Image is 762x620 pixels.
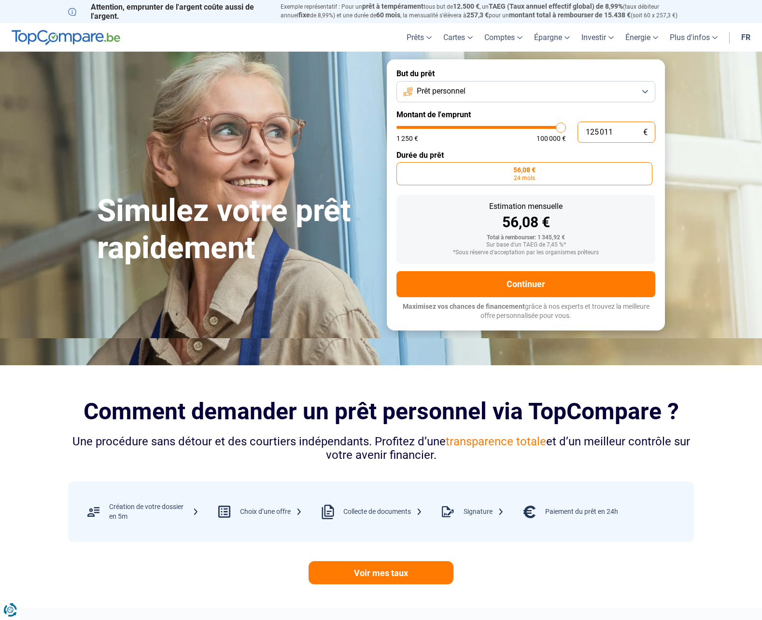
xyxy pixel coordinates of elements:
div: Paiement du prêt en 24h [545,507,618,517]
div: Total à rembourser: 1 345,92 € [404,234,648,241]
div: Signature [464,507,504,517]
button: Continuer [396,271,655,297]
span: prêt à tempérament [362,2,423,10]
div: Sur base d'un TAEG de 7,45 %* [404,242,648,248]
a: fr [735,23,756,52]
div: Création de votre dossier en 5m [109,502,199,521]
a: Épargne [528,23,576,52]
a: Comptes [479,23,528,52]
label: Durée du prêt [396,151,655,160]
a: Prêts [401,23,437,52]
a: Investir [576,23,620,52]
h1: Simulez votre prêt rapidement [97,193,375,267]
span: transparence totale [446,435,546,448]
div: Une procédure sans détour et des courtiers indépendants. Profitez d’une et d’un meilleur contrôle... [68,435,694,463]
div: 56,08 € [404,215,648,230]
a: Voir mes taux [309,561,453,584]
a: Énergie [620,23,664,52]
a: Plus d'infos [664,23,723,52]
button: Prêt personnel [396,81,655,102]
span: fixe [298,11,310,19]
div: Choix d’une offre [240,507,302,517]
span: 24 mois [514,175,535,181]
span: Maximisez vos chances de financement [403,303,525,310]
span: 257,3 € [466,11,489,19]
span: 56,08 € [513,166,536,173]
span: 100 000 € [536,135,566,142]
label: Montant de l'emprunt [396,110,655,119]
h2: Comment demander un prêt personnel via TopCompare ? [68,398,694,425]
img: TopCompare [12,30,120,45]
span: Prêt personnel [417,86,466,96]
p: grâce à nos experts et trouvez la meilleure offre personnalisée pour vous. [396,302,655,321]
a: Cartes [437,23,479,52]
span: 60 mois [376,11,400,19]
label: But du prêt [396,69,655,78]
div: *Sous réserve d'acceptation par les organismes prêteurs [404,249,648,256]
span: 1 250 € [396,135,418,142]
span: € [643,128,648,137]
div: Collecte de documents [343,507,423,517]
p: Exemple représentatif : Pour un tous but de , un (taux débiteur annuel de 8,99%) et une durée de ... [281,2,694,20]
div: Estimation mensuelle [404,203,648,210]
p: Attention, emprunter de l'argent coûte aussi de l'argent. [68,2,269,21]
span: montant total à rembourser de 15.438 € [509,11,631,19]
span: TAEG (Taux annuel effectif global) de 8,99% [489,2,623,10]
span: 12.500 € [453,2,480,10]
